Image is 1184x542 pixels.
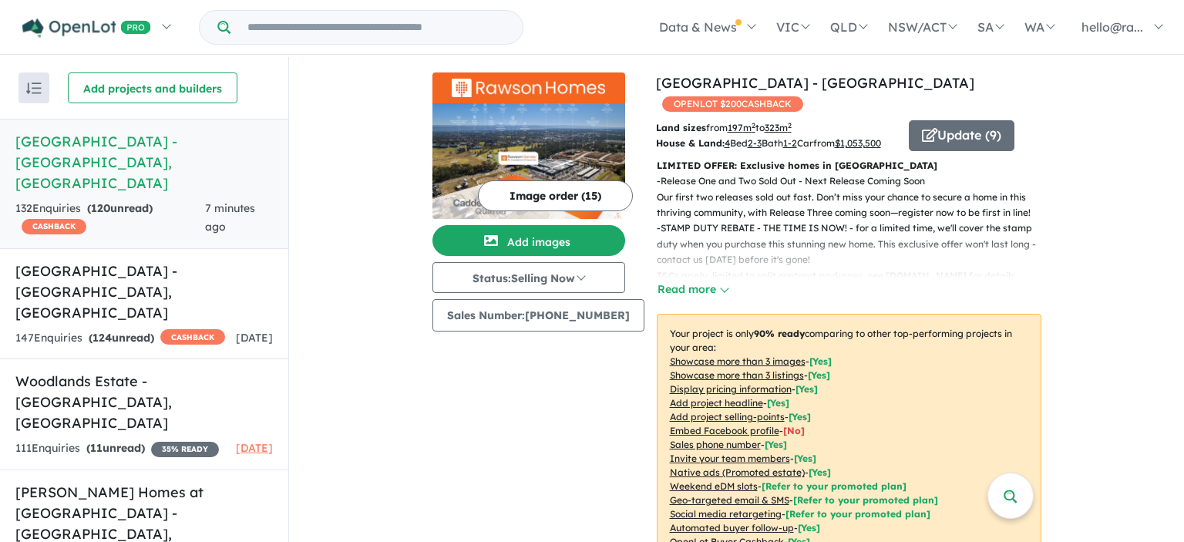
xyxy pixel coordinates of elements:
p: from [656,120,897,136]
img: sort.svg [26,82,42,94]
div: 147 Enquir ies [15,329,225,348]
strong: ( unread) [89,331,154,345]
h5: [GEOGRAPHIC_DATA] - [GEOGRAPHIC_DATA] , [GEOGRAPHIC_DATA] [15,261,273,323]
u: Showcase more than 3 listings [670,369,804,381]
input: Try estate name, suburb, builder or developer [234,11,520,44]
span: [ Yes ] [809,355,832,367]
u: Social media retargeting [670,508,782,520]
span: [ Yes ] [794,453,816,464]
button: Status:Selling Now [432,262,625,293]
span: [DATE] [236,331,273,345]
span: [ Yes ] [795,383,818,395]
strong: ( unread) [87,201,153,215]
span: 120 [91,201,110,215]
u: 2-3 [748,137,762,149]
b: Land sizes [656,122,706,133]
span: [Yes] [798,522,820,534]
u: 4 [725,137,730,149]
span: 35 % READY [151,442,219,457]
u: Add project selling-points [670,411,785,422]
p: - STAMP DUTY REBATE - THE TIME IS NOW! - for a limited time, we'll cover the stamp duty when you ... [657,221,1054,284]
span: 7 minutes ago [205,201,255,234]
u: Sales phone number [670,439,761,450]
span: CASHBACK [160,329,225,345]
u: Native ads (Promoted estate) [670,466,805,478]
span: CASHBACK [22,219,86,234]
span: [ Yes ] [765,439,787,450]
h5: Woodlands Estate - [GEOGRAPHIC_DATA] , [GEOGRAPHIC_DATA] [15,371,273,433]
a: [GEOGRAPHIC_DATA] - [GEOGRAPHIC_DATA] [656,74,974,92]
u: 197 m [728,122,755,133]
u: 323 m [765,122,792,133]
img: Caddens Hill Quarter Estate - Caddens [432,103,625,219]
p: Bed Bath Car from [656,136,897,151]
p: LIMITED OFFER: Exclusive homes in [GEOGRAPHIC_DATA] [657,158,1041,173]
u: Embed Facebook profile [670,425,779,436]
u: Invite your team members [670,453,790,464]
sup: 2 [752,121,755,130]
span: [DATE] [236,441,273,455]
span: [ Yes ] [789,411,811,422]
img: Openlot PRO Logo White [22,19,151,38]
u: 1-2 [783,137,797,149]
u: Display pricing information [670,383,792,395]
span: [ No ] [783,425,805,436]
sup: 2 [788,121,792,130]
div: 132 Enquir ies [15,200,205,237]
div: 111 Enquir ies [15,439,219,458]
span: [Refer to your promoted plan] [785,508,930,520]
button: Add projects and builders [68,72,237,103]
u: Weekend eDM slots [670,480,758,492]
button: Update (9) [909,120,1014,151]
span: [Refer to your promoted plan] [762,480,906,492]
button: Sales Number:[PHONE_NUMBER] [432,299,644,332]
span: OPENLOT $ 200 CASHBACK [662,96,803,112]
u: Showcase more than 3 images [670,355,806,367]
u: Automated buyer follow-up [670,522,794,534]
img: Caddens Hill Quarter Estate - Caddens Logo [439,79,619,97]
u: Geo-targeted email & SMS [670,494,789,506]
span: hello@ra... [1081,19,1143,35]
button: Add images [432,225,625,256]
h5: [GEOGRAPHIC_DATA] - [GEOGRAPHIC_DATA] , [GEOGRAPHIC_DATA] [15,131,273,194]
span: [ Yes ] [767,397,789,409]
p: - Release One and Two Sold Out - Next Release Coming Soon Our first two releases sold out fast. D... [657,173,1054,221]
u: Add project headline [670,397,763,409]
button: Image order (15) [478,180,633,211]
button: Read more [657,281,729,298]
span: 124 [92,331,112,345]
b: 90 % ready [754,328,805,339]
span: [Refer to your promoted plan] [793,494,938,506]
a: Caddens Hill Quarter Estate - Caddens LogoCaddens Hill Quarter Estate - Caddens [432,72,625,219]
strong: ( unread) [86,441,145,455]
span: 11 [90,441,103,455]
b: House & Land: [656,137,725,149]
span: [Yes] [809,466,831,478]
span: [ Yes ] [808,369,830,381]
span: to [755,122,792,133]
u: $ 1,053,500 [835,137,881,149]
